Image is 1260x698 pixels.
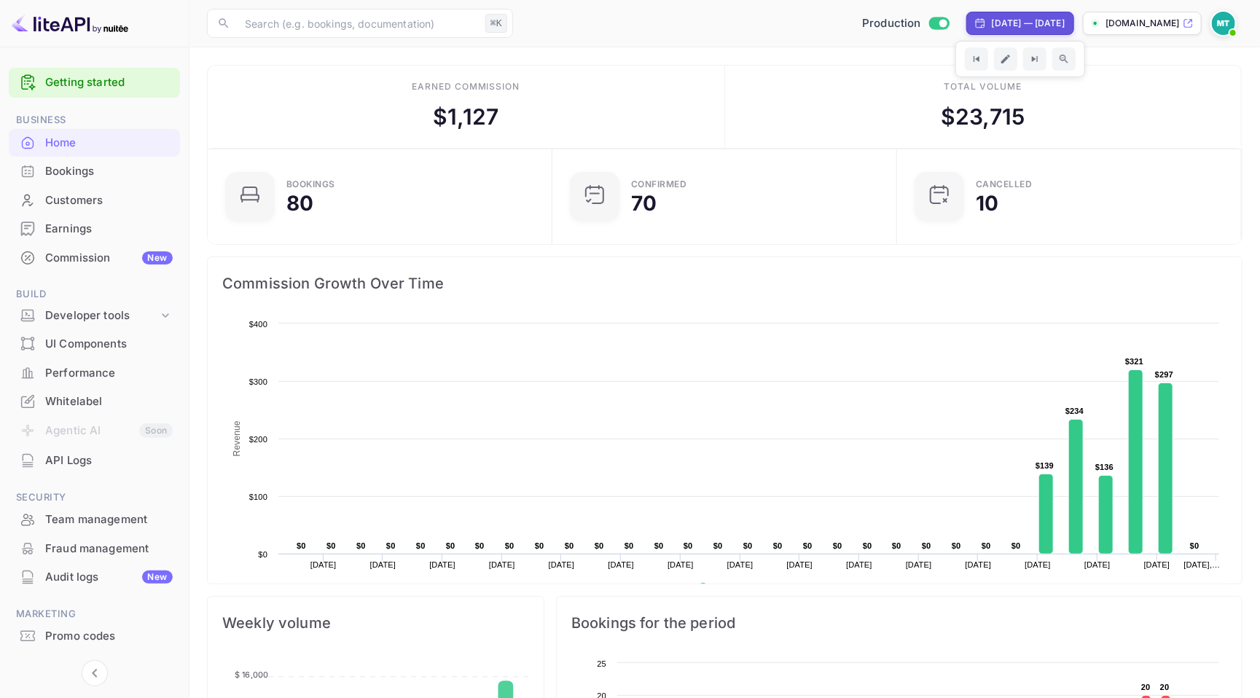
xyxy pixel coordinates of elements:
text: $0 [1190,541,1200,550]
text: $400 [249,320,267,329]
a: Audit logsNew [9,563,180,590]
a: Whitelabel [9,388,180,415]
a: API Logs [9,447,180,474]
div: Promo codes [45,628,173,645]
text: $136 [1095,463,1114,471]
span: Business [9,112,180,128]
div: $ 1,127 [433,101,498,133]
text: $100 [249,493,267,501]
text: [DATE],… [1184,560,1221,569]
div: UI Components [9,330,180,358]
text: $0 [258,550,267,559]
div: Switch to Sandbox mode [856,15,955,32]
div: Home [45,135,173,152]
button: Go to next time period [1023,47,1046,71]
div: Whitelabel [45,393,173,410]
div: Earnings [9,215,180,243]
span: Bookings for the period [571,611,1227,635]
div: UI Components [45,336,173,353]
text: Revenue [713,583,750,593]
div: CommissionNew [9,244,180,272]
text: $0 [386,541,396,550]
div: New [142,251,173,264]
text: $0 [416,541,426,550]
a: Customers [9,187,180,213]
text: $0 [654,541,664,550]
span: Commission Growth Over Time [222,272,1227,295]
text: $0 [833,541,842,550]
div: Fraud management [45,541,173,557]
div: Bookings [45,163,173,180]
div: Fraud management [9,535,180,563]
text: $0 [922,541,931,550]
tspan: $ 16,000 [235,670,268,680]
text: $0 [863,541,872,550]
div: Whitelabel [9,388,180,416]
text: $321 [1125,357,1143,366]
div: Earned commission [412,80,520,93]
a: Earnings [9,215,180,242]
div: API Logs [9,447,180,475]
text: 20 [1160,683,1170,691]
text: $0 [625,541,634,550]
div: 70 [631,193,657,213]
button: Go to previous time period [965,47,988,71]
text: 25 [597,659,606,668]
a: Team management [9,506,180,533]
text: [DATE] [1144,560,1170,569]
div: Team management [45,511,173,528]
div: Performance [9,359,180,388]
div: Customers [9,187,180,215]
div: Team management [9,506,180,534]
text: $0 [297,541,306,550]
text: $0 [982,541,991,550]
text: 20 [1141,683,1151,691]
text: [DATE] [310,560,337,569]
text: [DATE] [727,560,754,569]
text: $0 [565,541,574,550]
text: [DATE] [429,560,455,569]
div: Earnings [45,221,173,238]
div: Promo codes [9,622,180,651]
p: [DOMAIN_NAME] [1106,17,1180,30]
a: Bookings [9,157,180,184]
div: Commission [45,250,173,267]
span: Build [9,286,180,302]
text: $200 [249,435,267,444]
text: $297 [1155,370,1173,379]
input: Search (e.g. bookings, documentation) [236,9,480,38]
a: Performance [9,359,180,386]
text: $0 [743,541,753,550]
img: LiteAPI logo [12,12,128,35]
button: Edit date range [994,47,1017,71]
text: [DATE] [906,560,932,569]
div: Developer tools [45,307,158,324]
a: Promo codes [9,622,180,649]
text: $0 [1011,541,1021,550]
span: Marketing [9,606,180,622]
div: Getting started [9,68,180,98]
text: [DATE] [489,560,515,569]
text: $0 [475,541,485,550]
text: $0 [446,541,455,550]
div: Confirmed [631,180,687,189]
text: $0 [803,541,813,550]
div: Developer tools [9,303,180,329]
span: Security [9,490,180,506]
text: [DATE] [1084,560,1111,569]
div: Bookings [9,157,180,186]
img: Marcin Teodoru [1212,12,1235,35]
text: $0 [595,541,604,550]
text: $0 [505,541,514,550]
span: Production [862,15,921,32]
text: $139 [1036,461,1054,470]
span: Weekly volume [222,611,529,635]
text: $0 [684,541,693,550]
text: $0 [326,541,336,550]
text: $0 [892,541,901,550]
div: $ 23,715 [941,101,1025,133]
text: Revenue [232,420,242,456]
text: [DATE] [668,560,694,569]
div: API Logs [45,452,173,469]
text: [DATE] [1025,560,1051,569]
